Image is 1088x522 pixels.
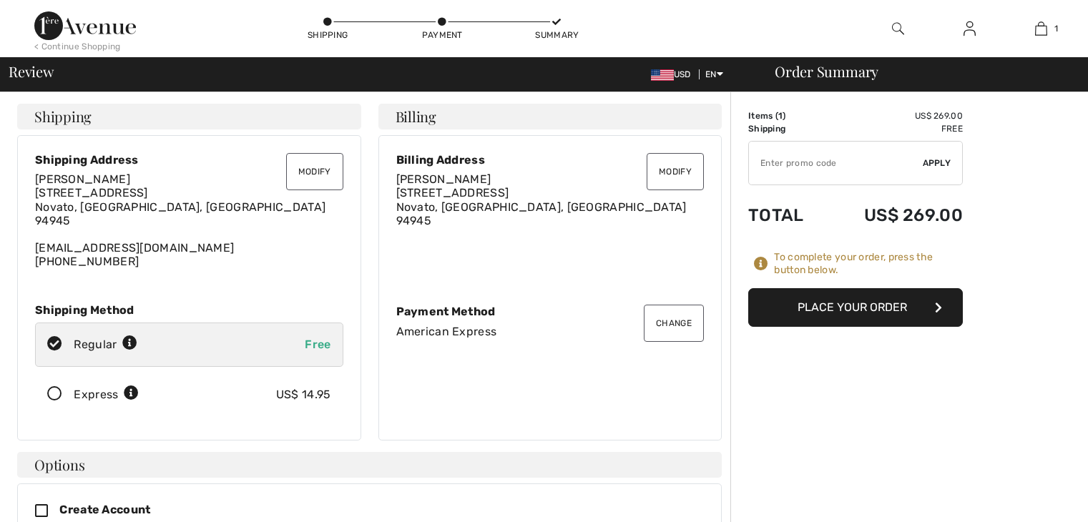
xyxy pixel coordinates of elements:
[774,251,963,277] div: To complete your order, press the button below.
[305,338,330,351] span: Free
[825,191,963,240] td: US$ 269.00
[647,153,704,190] button: Modify
[825,109,963,122] td: US$ 269.00
[396,305,705,318] div: Payment Method
[396,325,705,338] div: American Express
[396,172,491,186] span: [PERSON_NAME]
[34,40,121,53] div: < Continue Shopping
[748,288,963,327] button: Place Your Order
[74,386,139,403] div: Express
[35,303,343,317] div: Shipping Method
[748,191,825,240] td: Total
[306,29,349,41] div: Shipping
[923,157,951,169] span: Apply
[758,64,1079,79] div: Order Summary
[1035,20,1047,37] img: My Bag
[1006,20,1076,37] a: 1
[705,69,723,79] span: EN
[778,111,783,121] span: 1
[35,153,343,167] div: Shipping Address
[892,20,904,37] img: search the website
[34,11,136,40] img: 1ère Avenue
[644,305,704,342] button: Change
[276,386,331,403] div: US$ 14.95
[1054,22,1058,35] span: 1
[17,452,722,478] h4: Options
[286,153,343,190] button: Modify
[35,186,325,227] span: [STREET_ADDRESS] Novato, [GEOGRAPHIC_DATA], [GEOGRAPHIC_DATA] 94945
[748,109,825,122] td: Items ( )
[9,64,54,79] span: Review
[748,122,825,135] td: Shipping
[964,20,976,37] img: My Info
[74,336,137,353] div: Regular
[825,122,963,135] td: Free
[396,109,436,124] span: Billing
[651,69,674,81] img: US Dollar
[396,153,705,167] div: Billing Address
[396,186,687,227] span: [STREET_ADDRESS] Novato, [GEOGRAPHIC_DATA], [GEOGRAPHIC_DATA] 94945
[651,69,697,79] span: USD
[421,29,464,41] div: Payment
[34,109,92,124] span: Shipping
[35,172,130,186] span: [PERSON_NAME]
[749,142,923,184] input: Promo code
[952,20,987,38] a: Sign In
[59,503,150,516] span: Create Account
[35,172,343,268] div: [EMAIL_ADDRESS][DOMAIN_NAME] [PHONE_NUMBER]
[535,29,578,41] div: Summary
